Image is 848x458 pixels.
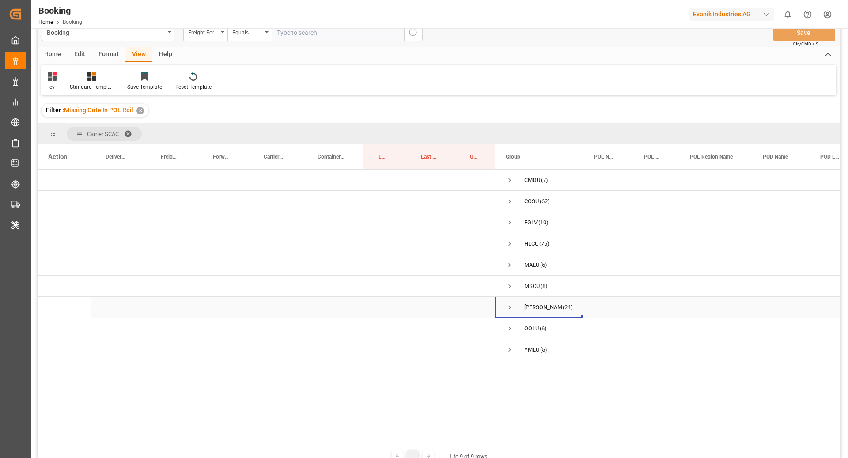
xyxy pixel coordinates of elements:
[38,170,495,191] div: Press SPACE to select this row.
[524,340,539,360] div: YMLU
[70,83,114,91] div: Standard Templates
[127,83,162,91] div: Save Template
[421,154,436,160] span: Last Opened By
[38,339,495,360] div: Press SPACE to select this row.
[524,276,540,296] div: MSCU
[272,24,404,41] input: Type to search
[38,191,495,212] div: Press SPACE to select this row.
[541,170,548,190] span: (7)
[539,234,549,254] span: (75)
[540,318,547,339] span: (6)
[42,24,174,41] button: open menu
[87,131,119,137] span: Carrier SCAC
[540,340,547,360] span: (5)
[47,26,165,38] div: Booking
[68,47,92,62] div: Edit
[524,170,540,190] div: CMDU
[524,234,538,254] div: HLCU
[38,297,495,318] div: Press SPACE to select this row.
[689,6,778,23] button: Evonik Industries AG
[136,107,144,114] div: ✕
[48,153,67,161] div: Action
[38,254,495,276] div: Press SPACE to select this row.
[689,8,774,21] div: Evonik Industries AG
[538,212,549,233] span: (10)
[540,255,547,275] span: (5)
[524,191,539,212] div: COSU
[38,19,53,25] a: Home
[798,4,818,24] button: Help Center
[227,24,272,41] button: open menu
[793,41,818,47] span: Ctrl/CMD + S
[318,154,345,160] span: Container No.
[38,318,495,339] div: Press SPACE to select this row.
[506,154,520,160] span: Group
[48,83,57,91] div: ev
[64,106,133,114] span: Missing Gate In POL Rail
[38,233,495,254] div: Press SPACE to select this row.
[183,24,227,41] button: open menu
[644,154,661,160] span: POL Locode
[213,154,230,160] span: Forwarder Name
[232,26,262,37] div: Equals
[541,276,548,296] span: (8)
[175,83,212,91] div: Reset Template
[46,106,64,114] span: Filter :
[773,24,835,41] button: Save
[152,47,179,62] div: Help
[524,255,539,275] div: MAEU
[106,154,127,160] span: Delivery No.
[820,154,841,160] span: POD Locode
[524,318,539,339] div: OOLU
[524,297,562,318] div: [PERSON_NAME]
[524,212,538,233] div: EGLV
[92,47,125,62] div: Format
[690,154,733,160] span: POL Region Name
[264,154,284,160] span: Carrier Booking No.
[404,24,423,41] button: search button
[470,154,477,160] span: Update Last Opened By
[38,47,68,62] div: Home
[540,191,550,212] span: (62)
[763,154,788,160] span: POD Name
[379,154,387,160] span: Last Opened Date
[38,276,495,297] div: Press SPACE to select this row.
[38,4,82,17] div: Booking
[38,212,495,233] div: Press SPACE to select this row.
[563,297,573,318] span: (24)
[778,4,798,24] button: show 0 new notifications
[188,26,218,37] div: Freight Forwarder's Reference No.
[594,154,615,160] span: POL Name
[125,47,152,62] div: View
[161,154,179,160] span: Freight Forwarder's Reference No.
